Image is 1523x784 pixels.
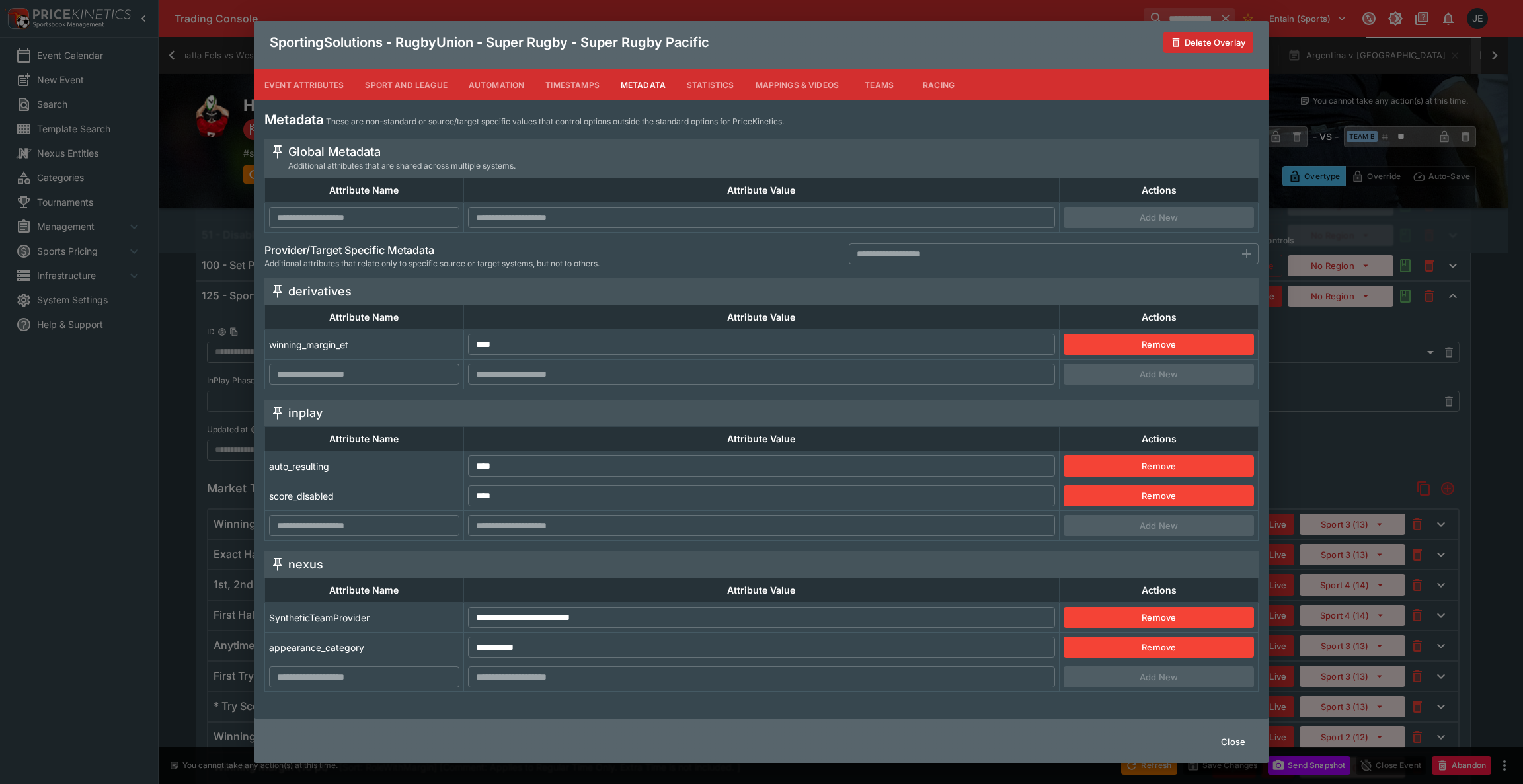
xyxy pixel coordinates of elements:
th: Actions [1060,305,1259,330]
button: Mappings & Videos [745,69,850,100]
td: appearance_category [265,633,464,662]
h5: inplay [288,405,323,420]
th: Actions [1060,578,1259,603]
th: Attribute Name [265,305,464,330]
span: Additional attributes that relate only to specific source or target systems, but not to others. [264,257,600,270]
h4: Metadata [264,111,323,128]
th: Attribute Value [463,305,1060,330]
button: Remove [1064,485,1254,506]
h5: Global Metadata [288,144,516,159]
th: Attribute Value [463,178,1060,203]
td: auto_resulting [265,451,464,481]
button: Metadata [610,69,676,100]
button: Remove [1064,455,1254,477]
td: SyntheticTeamProvider [265,603,464,633]
button: Event Attributes [254,69,354,100]
td: score_disabled [265,481,464,511]
button: Statistics [676,69,745,100]
button: Close [1213,731,1253,752]
th: Actions [1060,178,1259,203]
h4: SportingSolutions - RugbyUnion - Super Rugby - Super Rugby Pacific [270,34,709,51]
p: These are non-standard or source/target specific values that control options outside the standard... [326,115,784,128]
button: Remove [1064,334,1254,355]
button: Timestamps [535,69,610,100]
h5: nexus [288,557,323,572]
button: Remove [1064,607,1254,628]
button: Remove [1064,637,1254,658]
td: winning_margin_et [265,330,464,360]
h5: derivatives [288,284,352,299]
span: Additional attributes that are shared across multiple systems. [288,159,516,173]
th: Actions [1060,427,1259,451]
th: Attribute Name [265,178,464,203]
th: Attribute Value [463,578,1060,603]
button: Delete Overlay [1163,32,1253,53]
h6: Provider/Target Specific Metadata [264,243,600,257]
button: Teams [849,69,909,100]
th: Attribute Name [265,578,464,603]
button: Racing [909,69,968,100]
button: Sport and League [354,69,457,100]
th: Attribute Value [463,427,1060,451]
button: Automation [458,69,535,100]
th: Attribute Name [265,427,464,451]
